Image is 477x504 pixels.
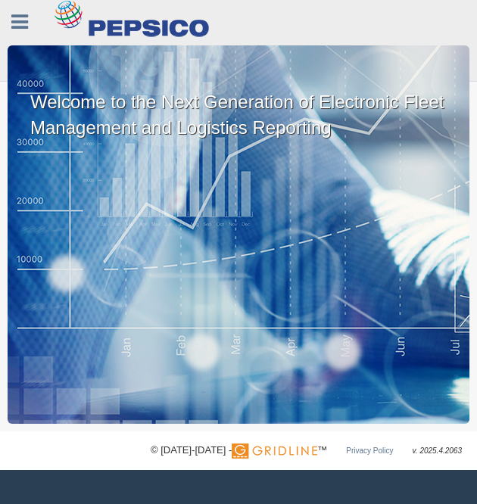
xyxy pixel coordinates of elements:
span: v. 2025.4.2063 [413,446,462,455]
p: Welcome to the Next Generation of Electronic Fleet Management and Logistics Reporting [8,45,469,140]
a: [PERSON_NAME] [351,38,454,81]
a: Privacy Policy [346,446,393,455]
div: © [DATE]-[DATE] - ™ [151,443,462,459]
img: Gridline [232,443,317,459]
